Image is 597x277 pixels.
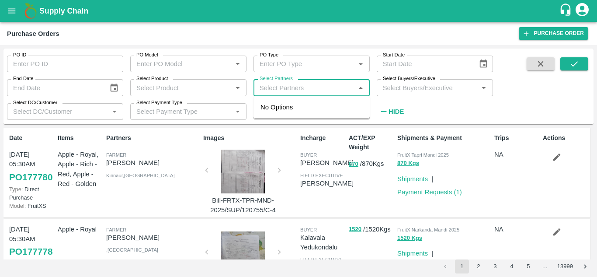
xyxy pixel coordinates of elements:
[494,150,539,159] p: NA
[538,263,552,271] div: …
[355,58,366,70] button: Open
[9,203,26,209] span: Model:
[475,56,492,72] button: Choose date
[574,2,590,20] div: account of current user
[428,171,433,184] div: |
[7,28,59,39] div: Purchase Orders
[494,224,539,234] p: NA
[256,82,353,93] input: Select Partners
[109,106,120,117] button: Open
[397,189,462,196] a: Payment Requests (1)
[22,2,39,20] img: logo
[428,245,433,258] div: |
[9,133,54,143] p: Date
[555,259,576,273] button: Go to page 13999
[349,159,358,169] button: 870
[397,158,419,168] button: 870 Kgs
[7,56,123,72] input: Enter PO ID
[355,82,366,94] button: Close
[349,224,394,235] p: / 1520 Kgs
[203,133,297,143] p: Images
[300,152,317,158] span: buyer
[349,159,394,169] p: / 870 Kgs
[543,133,588,143] p: Actions
[9,185,54,202] p: Direct Purchase
[300,179,354,188] p: [PERSON_NAME]
[521,259,535,273] button: Go to page 5
[260,75,293,82] label: Select Partners
[377,56,472,72] input: Start Date
[9,186,23,193] span: Type:
[377,104,406,119] button: Hide
[58,133,103,143] p: Items
[58,150,103,189] p: Apple - Royal, Apple - Rich - Red, Apple - Red - Golden
[260,104,293,111] span: No Options
[397,175,428,182] a: Shipments
[13,75,33,82] label: End Date
[494,133,539,143] p: Trips
[106,233,200,242] p: [PERSON_NAME]
[455,259,469,273] button: page 1
[106,173,175,178] span: Kinnaur , [GEOGRAPHIC_DATA]
[505,259,519,273] button: Go to page 4
[488,259,502,273] button: Go to page 3
[106,133,200,143] p: Partners
[136,99,182,106] label: Select Payment Type
[300,133,345,143] p: Incharge
[397,227,459,232] span: FruitX Narkanda Mandi 2025
[397,233,422,243] button: 1520 Kgs
[10,106,106,117] input: Select DC/Customer
[39,5,559,17] a: Supply Chain
[106,227,126,232] span: Farmer
[106,80,122,96] button: Choose date
[39,7,88,15] b: Supply Chain
[349,133,394,152] p: ACT/EXP Weight
[300,173,343,178] span: field executive
[232,82,243,94] button: Open
[9,150,54,169] p: [DATE] 05:30AM
[9,169,52,185] a: PO177780
[383,75,435,82] label: Select Buyers/Executive
[136,52,158,59] label: PO Model
[578,259,592,273] button: Go to next page
[260,52,278,59] label: PO Type
[256,58,353,70] input: Enter PO Type
[478,82,489,94] button: Open
[106,152,126,158] span: Farmer
[349,224,361,235] button: 1520
[9,202,54,210] p: FruitXS
[397,152,449,158] span: FruitX Tapri Mandi 2025
[133,82,229,93] input: Select Product
[559,3,574,19] div: customer-support
[472,259,486,273] button: Go to page 2
[397,133,491,143] p: Shipments & Payment
[133,106,218,117] input: Select Payment Type
[300,257,343,262] span: field executive
[383,52,405,59] label: Start Date
[232,106,243,117] button: Open
[13,52,26,59] label: PO ID
[106,158,200,168] p: [PERSON_NAME]
[379,82,476,93] input: Select Buyers/Executive
[13,99,57,106] label: Select DC/Customer
[133,58,229,70] input: Enter PO Model
[300,233,345,252] p: Kalavala Yedukondalu
[437,259,594,273] nav: pagination navigation
[232,58,243,70] button: Open
[389,108,404,115] strong: Hide
[9,244,52,259] a: PO177778
[300,158,354,168] p: [PERSON_NAME]
[2,1,22,21] button: open drawer
[7,79,102,96] input: End Date
[300,227,317,232] span: buyer
[58,224,103,234] p: Apple - Royal
[106,247,158,252] span: , [GEOGRAPHIC_DATA]
[519,27,588,40] a: Purchase Order
[397,250,428,257] a: Shipments
[210,196,276,215] p: Bill-FRTX-TPR-MND-2025/SUP/120755/C-4
[136,75,168,82] label: Select Product
[9,224,54,244] p: [DATE] 05:30AM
